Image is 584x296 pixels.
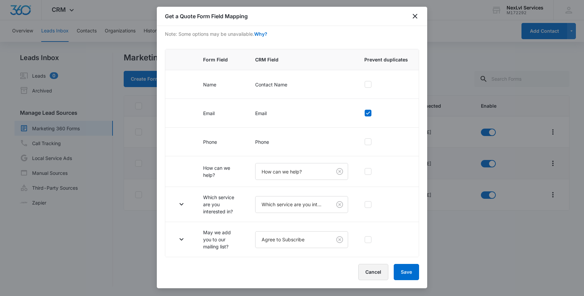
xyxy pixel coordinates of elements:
[334,166,345,177] button: Clear
[255,56,348,63] span: CRM Field
[195,70,247,99] td: Name
[254,30,267,42] span: Why?
[195,187,247,222] td: Which service are you interested in?
[195,222,247,257] td: May we add you to our mailing list?
[165,30,254,37] p: Note: Some options may be unavailable.
[195,99,247,128] td: Email
[195,156,247,187] td: How can we help?
[176,199,187,210] button: Toggle Row Expanded
[255,110,348,117] p: Email
[176,234,187,245] button: Toggle Row Expanded
[255,138,348,145] p: Phone
[358,264,388,280] button: Cancel
[255,81,348,88] p: Contact Name
[195,128,247,156] td: Phone
[334,234,345,245] button: Clear
[394,264,419,280] button: Save
[334,199,345,210] button: Clear
[411,12,419,20] button: close
[364,56,408,63] span: Prevent duplicates
[203,56,239,63] span: Form Field
[165,12,248,20] h1: Get a Quote Form Field Mapping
